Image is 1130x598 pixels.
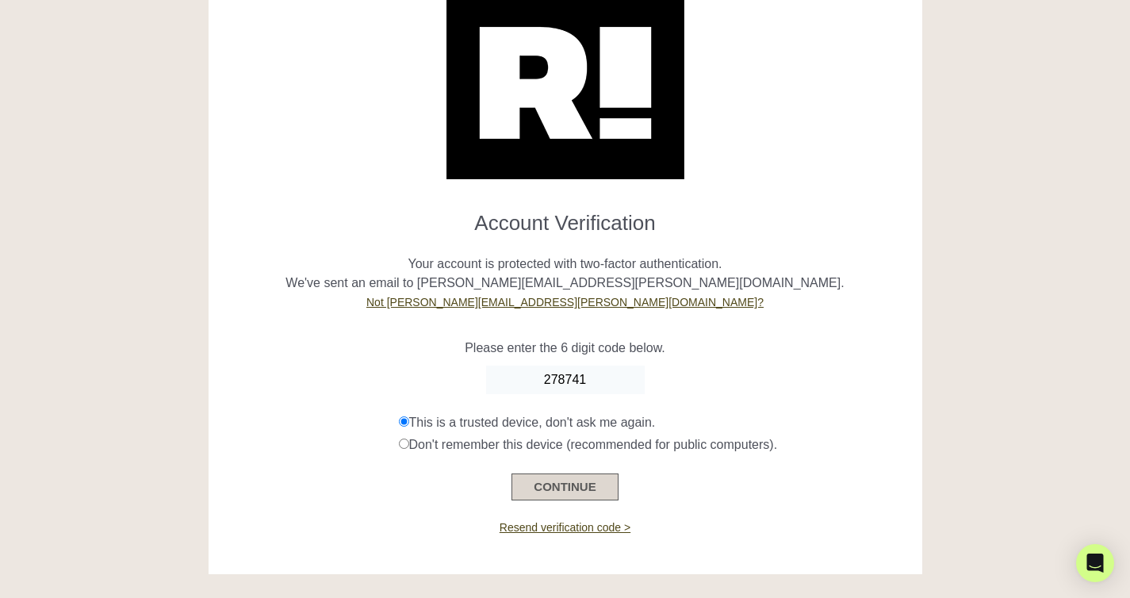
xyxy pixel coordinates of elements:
[486,366,645,394] input: Enter Code
[366,296,764,309] a: Not [PERSON_NAME][EMAIL_ADDRESS][PERSON_NAME][DOMAIN_NAME]?
[500,521,630,534] a: Resend verification code >
[220,236,910,312] p: Your account is protected with two-factor authentication. We've sent an email to [PERSON_NAME][EM...
[399,413,910,432] div: This is a trusted device, don't ask me again.
[1076,544,1114,582] div: Open Intercom Messenger
[220,339,910,358] p: Please enter the 6 digit code below.
[399,435,910,454] div: Don't remember this device (recommended for public computers).
[220,198,910,236] h1: Account Verification
[511,473,618,500] button: CONTINUE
